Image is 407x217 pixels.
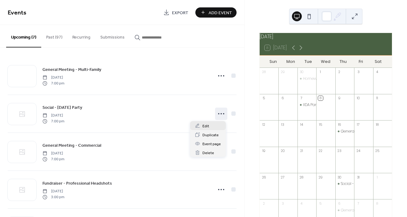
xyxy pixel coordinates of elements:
[375,96,380,100] div: 11
[375,70,380,74] div: 4
[265,55,282,68] div: Sun
[318,175,323,179] div: 29
[42,189,64,194] span: [DATE]
[299,70,304,74] div: 30
[375,201,380,206] div: 8
[42,75,64,80] span: [DATE]
[261,201,266,206] div: 2
[42,104,82,111] a: Social - [DATE] Party
[356,96,361,100] div: 10
[318,149,323,153] div: 22
[335,181,354,186] div: Social - Halloween Party
[341,208,397,213] div: General Meeting - Commercial
[375,149,380,153] div: 25
[280,201,285,206] div: 3
[303,102,321,108] div: IIDA Panel
[334,55,352,68] div: Thu
[42,194,64,200] span: 3:00 pm
[337,175,342,179] div: 30
[352,55,369,68] div: Fri
[369,55,387,68] div: Sat
[42,180,112,187] a: Fundraiser - Professional Headshots
[341,181,375,186] div: Social - [DATE] Party
[318,70,323,74] div: 1
[261,70,266,74] div: 28
[337,122,342,127] div: 16
[280,96,285,100] div: 6
[42,66,101,73] a: General Meeting - Multi-Family
[299,122,304,127] div: 14
[202,132,219,138] span: Duplicate
[299,175,304,179] div: 28
[42,113,64,118] span: [DATE]
[356,175,361,179] div: 31
[300,55,317,68] div: Tue
[261,122,266,127] div: 12
[375,122,380,127] div: 18
[341,129,397,134] div: General Meeting - Multi-Family
[202,141,221,147] span: Event page
[261,175,266,179] div: 26
[282,55,300,68] div: Mon
[209,10,232,16] span: Add Event
[299,149,304,153] div: 21
[67,25,95,47] button: Recurring
[280,70,285,74] div: 29
[195,7,237,18] button: Add Event
[337,70,342,74] div: 2
[356,201,361,206] div: 7
[172,10,188,16] span: Export
[260,33,392,40] div: [DATE]
[202,123,209,129] span: Edit
[299,201,304,206] div: 4
[356,70,361,74] div: 3
[318,96,323,100] div: 8
[280,149,285,153] div: 20
[42,142,101,149] a: General Meeting - Commercial
[337,96,342,100] div: 9
[159,7,193,18] a: Export
[318,201,323,206] div: 5
[42,156,64,162] span: 7:00 pm
[375,175,380,179] div: 1
[42,180,112,187] span: Fundraiser - Professional Headshots
[303,76,333,81] div: Homework Night
[280,122,285,127] div: 13
[42,151,64,156] span: [DATE]
[42,80,64,86] span: 7:00 pm
[356,122,361,127] div: 17
[337,149,342,153] div: 23
[335,208,354,213] div: General Meeting - Commercial
[297,76,316,81] div: Homework Night
[41,25,67,47] button: Past (97)
[261,149,266,153] div: 19
[280,175,285,179] div: 27
[202,150,214,156] span: Delete
[95,25,130,47] button: Submissions
[6,25,41,47] button: Upcoming (7)
[317,55,334,68] div: Wed
[299,96,304,100] div: 7
[42,118,64,124] span: 7:00 pm
[8,7,26,19] span: Events
[318,122,323,127] div: 15
[337,201,342,206] div: 6
[356,149,361,153] div: 24
[335,129,354,134] div: General Meeting - Multi-Family
[261,96,266,100] div: 5
[297,102,316,108] div: IIDA Panel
